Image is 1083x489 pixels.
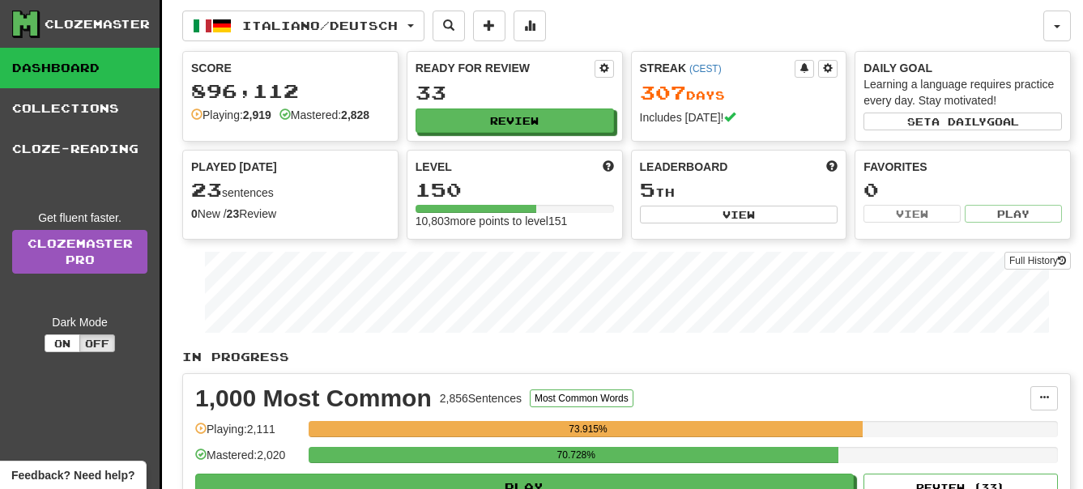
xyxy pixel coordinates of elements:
div: Mastered: [279,107,369,123]
strong: 0 [191,207,198,220]
span: Open feedback widget [11,467,134,483]
button: Seta dailygoal [863,113,1062,130]
button: On [45,334,80,352]
span: Leaderboard [640,159,728,175]
div: Day s [640,83,838,104]
span: 307 [640,81,686,104]
div: Playing: [191,107,271,123]
div: th [640,180,838,201]
button: More stats [514,11,546,41]
button: Add sentence to collection [473,11,505,41]
div: 73.915% [313,421,862,437]
div: Mastered: 2,020 [195,447,301,474]
span: 5 [640,178,655,201]
div: Daily Goal [863,60,1062,76]
button: View [863,205,961,223]
div: 150 [416,180,614,200]
div: Playing: 2,111 [195,421,301,448]
div: sentences [191,180,390,201]
button: Full History [1004,252,1071,270]
a: ClozemasterPro [12,230,147,274]
span: Score more points to level up [603,159,614,175]
div: Clozemaster [45,16,150,32]
strong: 2,919 [243,108,271,121]
button: Off [79,334,115,352]
span: This week in points, UTC [826,159,838,175]
div: New / Review [191,206,390,222]
div: 896,112 [191,81,390,101]
span: Played [DATE] [191,159,277,175]
span: 23 [191,178,222,201]
span: a daily [932,116,987,127]
div: Learning a language requires practice every day. Stay motivated! [863,76,1062,108]
button: View [640,206,838,223]
div: 0 [863,180,1062,200]
strong: 2,828 [341,108,369,121]
button: Search sentences [433,11,465,41]
div: 33 [416,83,614,103]
div: 10,803 more points to level 151 [416,213,614,229]
span: Italiano / Deutsch [242,19,398,32]
a: (CEST) [689,63,722,74]
div: Get fluent faster. [12,210,147,226]
div: Dark Mode [12,314,147,330]
button: Italiano/Deutsch [182,11,424,41]
div: Score [191,60,390,76]
button: Most Common Words [530,389,633,407]
div: Streak [640,60,795,76]
div: 1,000 Most Common [195,386,432,410]
button: Play [965,205,1062,223]
div: 70.728% [313,447,838,463]
button: Review [416,108,614,133]
div: Favorites [863,159,1062,175]
strong: 23 [227,207,240,220]
div: Ready for Review [416,60,595,76]
span: Level [416,159,452,175]
p: In Progress [182,349,1071,365]
div: 2,856 Sentences [440,390,522,406]
div: Includes [DATE]! [640,109,838,125]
